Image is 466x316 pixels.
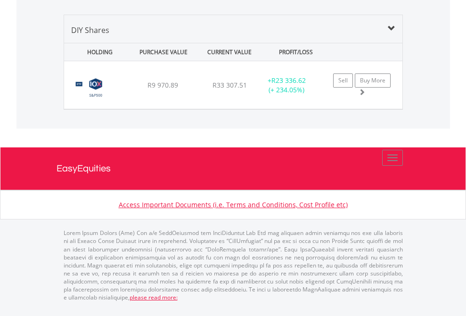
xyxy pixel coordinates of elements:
[131,43,196,61] div: PURCHASE VALUE
[130,293,178,301] a: please read more:
[119,200,348,209] a: Access Important Documents (i.e. Terms and Conditions, Cost Profile etc)
[355,73,391,88] a: Buy More
[333,73,353,88] a: Sell
[65,43,129,61] div: HOLDING
[57,147,410,190] a: EasyEquities
[71,25,109,35] span: DIY Shares
[64,229,403,301] p: Lorem Ipsum Dolors (Ame) Con a/e SeddOeiusmod tem InciDiduntut Lab Etd mag aliquaen admin veniamq...
[257,76,316,95] div: + (+ 234.05%)
[271,76,306,85] span: R23 336.62
[69,73,123,106] img: TFSA.CSP500.png
[147,81,178,89] span: R9 970.89
[197,43,262,61] div: CURRENT VALUE
[264,43,328,61] div: PROFIT/LOSS
[213,81,247,89] span: R33 307.51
